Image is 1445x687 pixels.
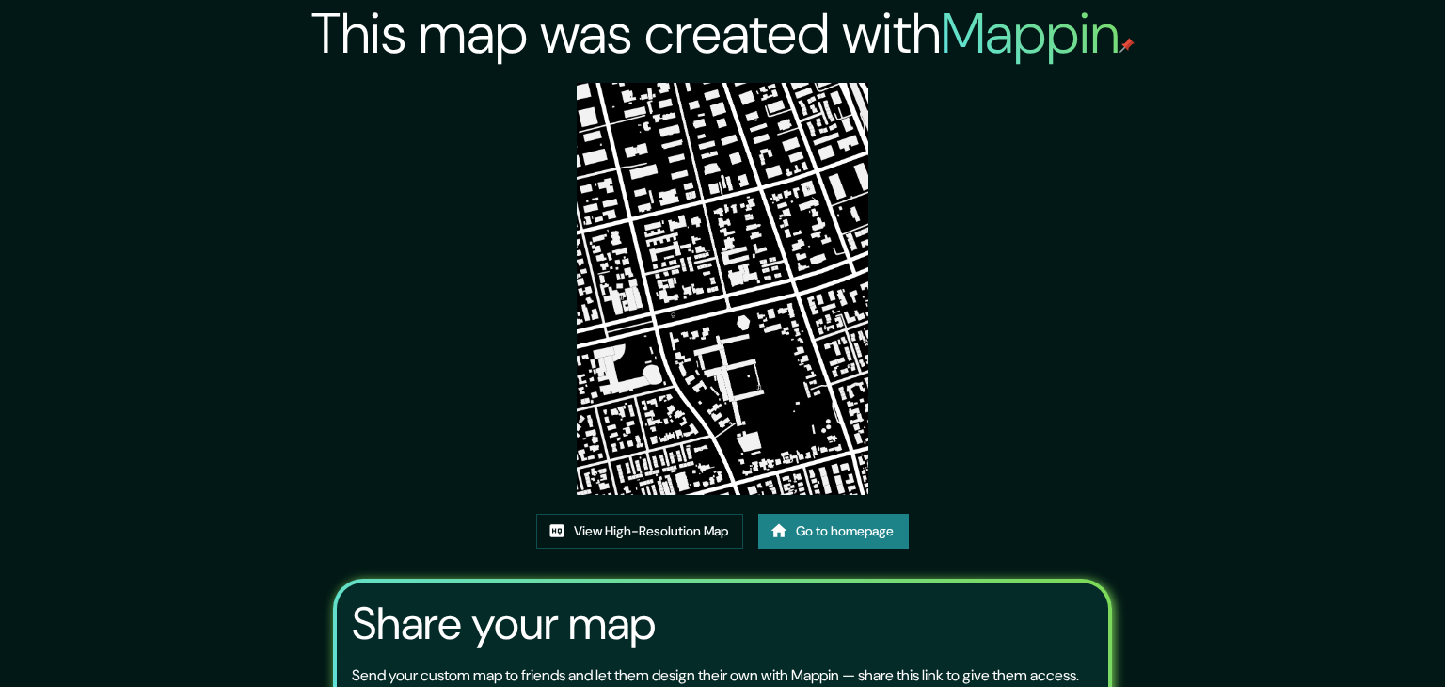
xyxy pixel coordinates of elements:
h3: Share your map [352,598,656,650]
img: created-map [577,83,868,495]
img: mappin-pin [1119,38,1135,53]
a: Go to homepage [758,514,909,549]
a: View High-Resolution Map [536,514,743,549]
p: Send your custom map to friends and let them design their own with Mappin — share this link to gi... [352,664,1079,687]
